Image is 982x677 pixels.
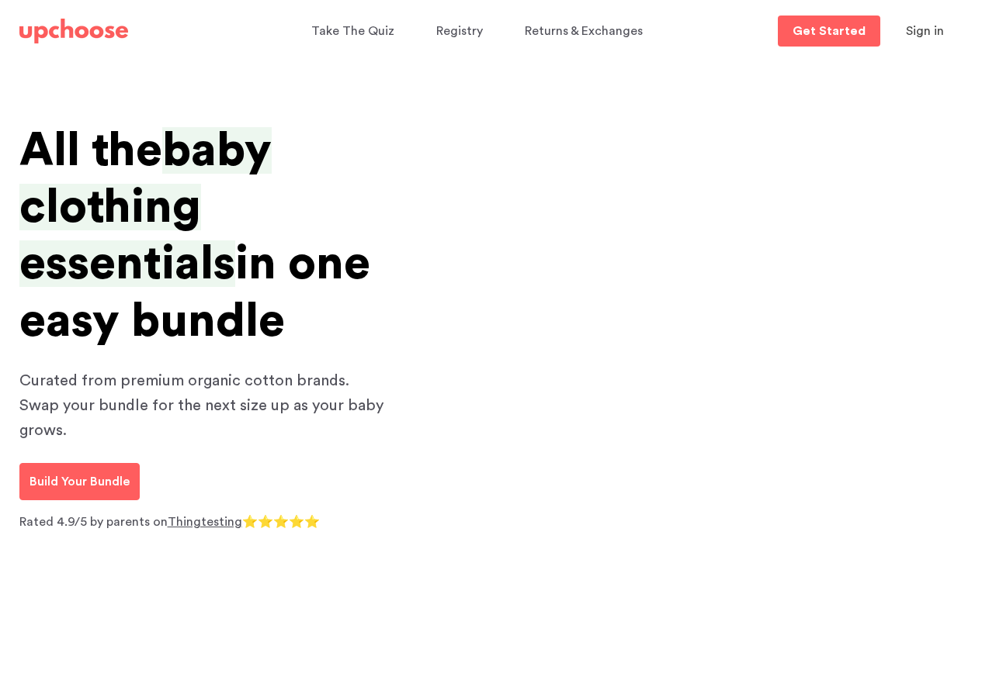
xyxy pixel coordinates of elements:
[19,16,128,47] a: UpChoose
[19,368,392,443] p: Curated from premium organic cotton brands. Swap your bundle for the next size up as your baby gr...
[525,25,643,37] span: Returns & Exchanges
[525,16,647,47] a: Returns & Exchanges
[29,472,130,491] p: Build Your Bundle
[778,16,880,47] a: Get Started
[19,240,370,344] span: in one easy bundle
[311,25,394,37] span: Take The Quiz
[19,127,162,174] span: All the
[19,127,272,287] span: baby clothing essentials
[168,516,242,528] a: Thingtesting
[793,25,866,37] p: Get Started
[19,19,128,43] img: UpChoose
[311,16,399,47] a: Take The Quiz
[906,25,944,37] span: Sign in
[436,25,483,37] span: Registry
[19,463,140,500] a: Build Your Bundle
[887,16,963,47] button: Sign in
[436,16,488,47] a: Registry
[242,516,320,528] span: ⭐⭐⭐⭐⭐
[19,516,168,528] span: Rated 4.9/5 by parents on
